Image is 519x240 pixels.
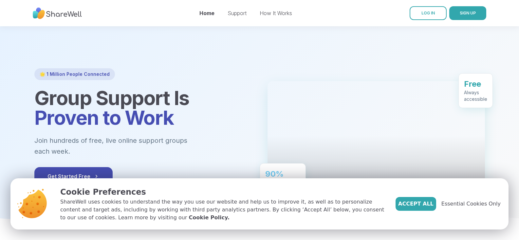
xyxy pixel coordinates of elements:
[34,106,174,129] span: Proven to Work
[464,76,487,86] div: Free
[398,200,434,208] span: Accept All
[260,10,292,16] a: How It Works
[421,11,435,15] span: LOG IN
[460,11,476,15] span: SIGN UP
[199,10,214,16] a: Home
[60,186,385,198] p: Cookie Preferences
[464,86,487,99] div: Always accessible
[34,88,252,127] h1: Group Support Is
[34,68,115,80] div: 🌟 1 Million People Connected
[265,176,300,189] div: Feel better after just one group
[34,167,113,185] button: Get Started Free
[228,10,247,16] a: Support
[60,198,385,222] p: ShareWell uses cookies to understand the way you use our website and help us to improve it, as we...
[34,135,223,157] p: Join hundreds of free, live online support groups each week.
[410,6,447,20] a: LOG IN
[47,172,100,180] span: Get Started Free
[396,197,436,211] button: Accept All
[441,200,501,208] span: Essential Cookies Only
[265,165,300,176] div: 90%
[189,214,230,222] a: Cookie Policy.
[33,4,82,22] img: ShareWell Nav Logo
[449,6,486,20] button: SIGN UP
